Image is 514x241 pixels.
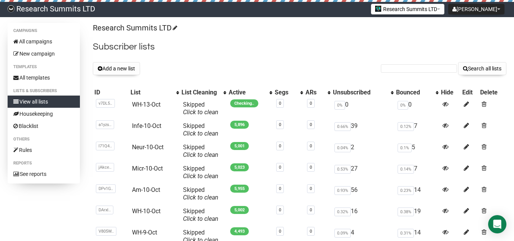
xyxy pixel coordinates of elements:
[8,168,80,180] a: See reports
[279,229,281,234] a: 0
[183,165,218,180] span: Skipped
[8,48,80,60] a: New campaign
[8,62,80,72] li: Templates
[8,108,80,120] a: Housekeeping
[331,119,395,140] td: 39
[371,4,444,14] button: Research Summits LTD
[183,194,218,201] a: Click to clean
[132,207,161,215] a: WH-10-Oct
[334,144,351,152] span: 0.04%
[398,186,414,195] span: 0.23%
[93,62,140,75] button: Add a new list
[8,35,80,48] a: All campaigns
[229,89,266,96] div: Active
[331,140,395,162] td: 2
[439,87,460,98] th: Hide: No sort applied, sorting is disabled
[395,87,439,98] th: Bounced: No sort applied, activate to apply an ascending sort
[334,186,351,195] span: 0.93%
[132,186,160,193] a: Am-10-Oct
[279,186,281,191] a: 0
[183,207,218,222] span: Skipped
[462,89,477,96] div: Edit
[8,144,80,156] a: Rules
[230,227,249,235] span: 4,493
[96,120,114,129] span: a1yzs..
[479,87,506,98] th: Delete: No sort applied, sorting is disabled
[183,144,218,158] span: Skipped
[230,206,249,214] span: 5,002
[331,162,395,183] td: 27
[310,207,312,212] a: 0
[183,122,218,137] span: Skipped
[183,101,218,116] span: Skipped
[93,23,176,32] a: Research Summits LTD
[441,89,459,96] div: Hide
[93,40,506,54] h2: Subscriber lists
[230,185,249,193] span: 5,955
[181,89,220,96] div: List Cleaning
[183,130,218,137] a: Click to clean
[96,142,115,150] span: l71Q4..
[331,204,395,226] td: 16
[331,183,395,204] td: 56
[8,159,80,168] li: Reports
[8,5,14,12] img: bccbfd5974049ef095ce3c15df0eef5a
[398,207,414,216] span: 0.38%
[273,87,304,98] th: Segs: No sort applied, activate to apply an ascending sort
[480,89,505,96] div: Delete
[331,98,395,119] td: 0
[398,229,414,238] span: 0.31%
[230,121,249,129] span: 5,896
[304,87,331,98] th: ARs: No sort applied, activate to apply an ascending sort
[334,101,345,110] span: 0%
[93,87,129,98] th: ID: No sort applied, sorting is disabled
[183,109,218,116] a: Click to clean
[395,140,439,162] td: 5
[310,101,312,106] a: 0
[132,101,161,108] a: WH-13-Oct
[310,144,312,148] a: 0
[310,165,312,170] a: 0
[396,89,432,96] div: Bounced
[398,101,408,110] span: 0%
[183,172,218,180] a: Click to clean
[129,87,180,98] th: List: No sort applied, activate to apply an ascending sort
[96,163,114,172] span: jAkce..
[398,165,414,174] span: 0.14%
[8,86,80,96] li: Lists & subscribers
[334,165,351,174] span: 0.53%
[461,87,479,98] th: Edit: No sort applied, sorting is disabled
[334,122,351,131] span: 0.66%
[488,215,506,233] div: Open Intercom Messenger
[8,135,80,144] li: Others
[458,62,506,75] button: Search all lists
[331,87,395,98] th: Unsubscribed: No sort applied, activate to apply an ascending sort
[310,229,312,234] a: 0
[279,207,281,212] a: 0
[395,183,439,204] td: 14
[334,207,351,216] span: 0.32%
[132,165,163,172] a: Micr-10-Oct
[230,99,258,107] span: Checking..
[279,165,281,170] a: 0
[96,227,116,236] span: V805W..
[398,122,414,131] span: 0.12%
[310,186,312,191] a: 0
[395,162,439,183] td: 7
[8,120,80,132] a: Blacklist
[94,89,127,96] div: ID
[132,144,164,151] a: Neur-10-Oct
[279,101,281,106] a: 0
[279,122,281,127] a: 0
[395,119,439,140] td: 7
[132,122,161,129] a: Infe-10-Oct
[183,186,218,201] span: Skipped
[334,229,351,238] span: 0.09%
[96,99,115,108] span: v7DL5..
[96,206,113,214] span: DArxl..
[8,72,80,84] a: All templates
[8,96,80,108] a: View all lists
[395,98,439,119] td: 0
[132,229,157,236] a: WH-9-Oct
[398,144,412,152] span: 0.1%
